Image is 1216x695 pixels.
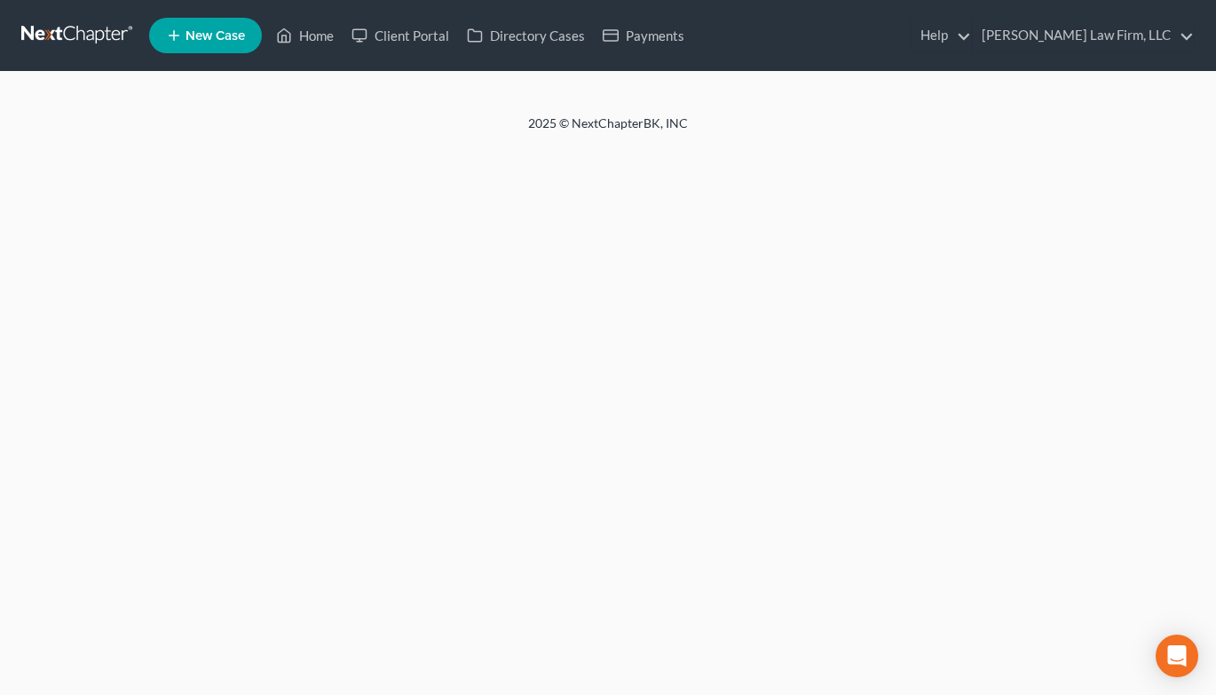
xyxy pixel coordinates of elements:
[458,20,594,51] a: Directory Cases
[267,20,343,51] a: Home
[343,20,458,51] a: Client Portal
[912,20,971,51] a: Help
[1156,635,1198,677] div: Open Intercom Messenger
[102,115,1114,146] div: 2025 © NextChapterBK, INC
[149,18,262,53] new-legal-case-button: New Case
[973,20,1194,51] a: [PERSON_NAME] Law Firm, LLC
[594,20,693,51] a: Payments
